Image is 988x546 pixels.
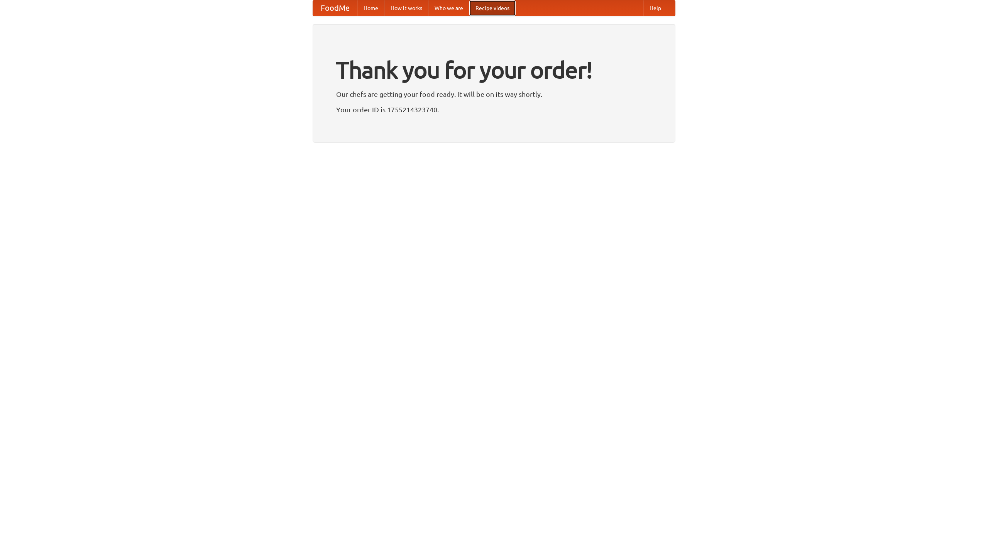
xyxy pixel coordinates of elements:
a: Home [357,0,384,16]
p: Our chefs are getting your food ready. It will be on its way shortly. [336,88,652,100]
a: FoodMe [313,0,357,16]
a: Who we are [428,0,469,16]
a: Help [643,0,667,16]
a: How it works [384,0,428,16]
a: Recipe videos [469,0,516,16]
p: Your order ID is 1755214323740. [336,104,652,115]
h1: Thank you for your order! [336,51,652,88]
